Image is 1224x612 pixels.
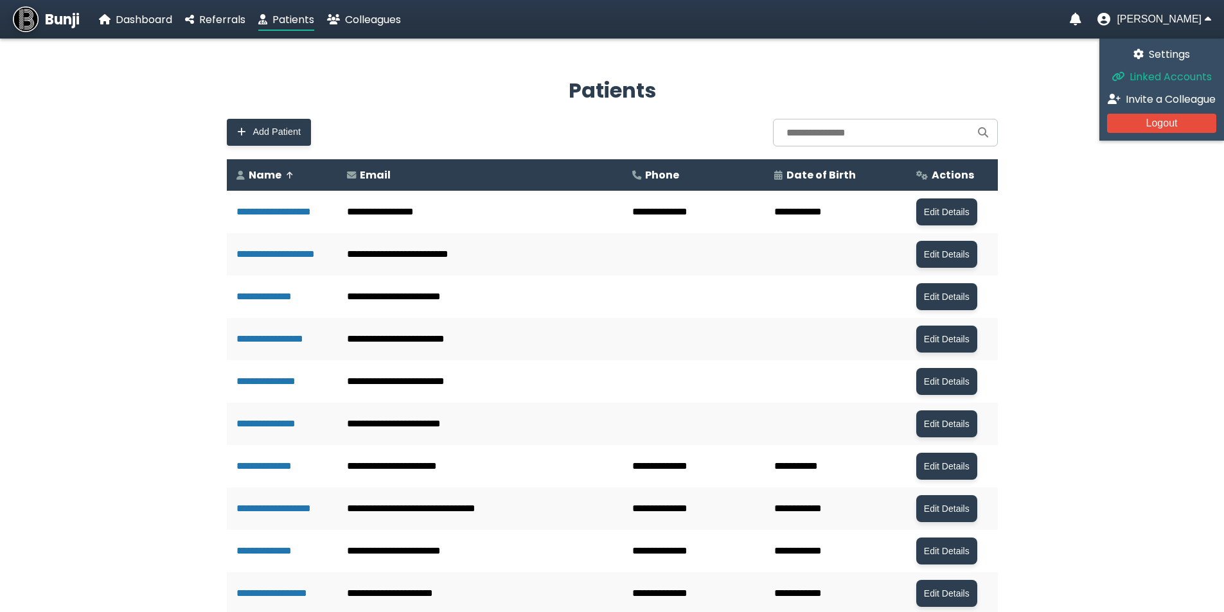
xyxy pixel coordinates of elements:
[13,6,80,32] a: Bunji
[916,580,977,607] button: Edit
[227,159,337,191] th: Name
[99,12,172,28] a: Dashboard
[916,241,977,268] button: Edit
[13,6,39,32] img: Bunji Dental Referral Management
[916,538,977,564] button: Edit
[916,368,977,395] button: Edit
[1107,46,1216,62] a: Settings
[185,12,245,28] a: Referrals
[1107,69,1216,85] a: Linked Accounts
[272,12,314,27] span: Patients
[345,12,401,27] span: Colleagues
[1149,47,1190,62] span: Settings
[116,12,172,27] span: Dashboard
[623,159,765,191] th: Phone
[765,159,907,191] th: Date of Birth
[1107,91,1216,107] a: Invite a Colleague
[916,326,977,353] button: Edit
[327,12,401,28] a: Colleagues
[1070,13,1081,26] a: Notifications
[227,119,311,146] button: Add Patient
[1117,13,1202,25] span: [PERSON_NAME]
[916,283,977,310] button: Edit
[45,9,80,30] span: Bunji
[916,453,977,480] button: Edit
[916,410,977,437] button: Edit
[337,159,623,191] th: Email
[1146,118,1178,128] span: Logout
[1126,92,1216,107] span: Invite a Colleague
[916,495,977,522] button: Edit
[1130,69,1212,84] span: Linked Accounts
[199,12,245,27] span: Referrals
[253,127,301,137] span: Add Patient
[258,12,314,28] a: Patients
[1107,114,1216,133] button: Logout
[1097,13,1211,26] button: User menu
[907,159,998,191] th: Actions
[916,198,977,225] button: Edit
[227,75,998,106] h2: Patients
